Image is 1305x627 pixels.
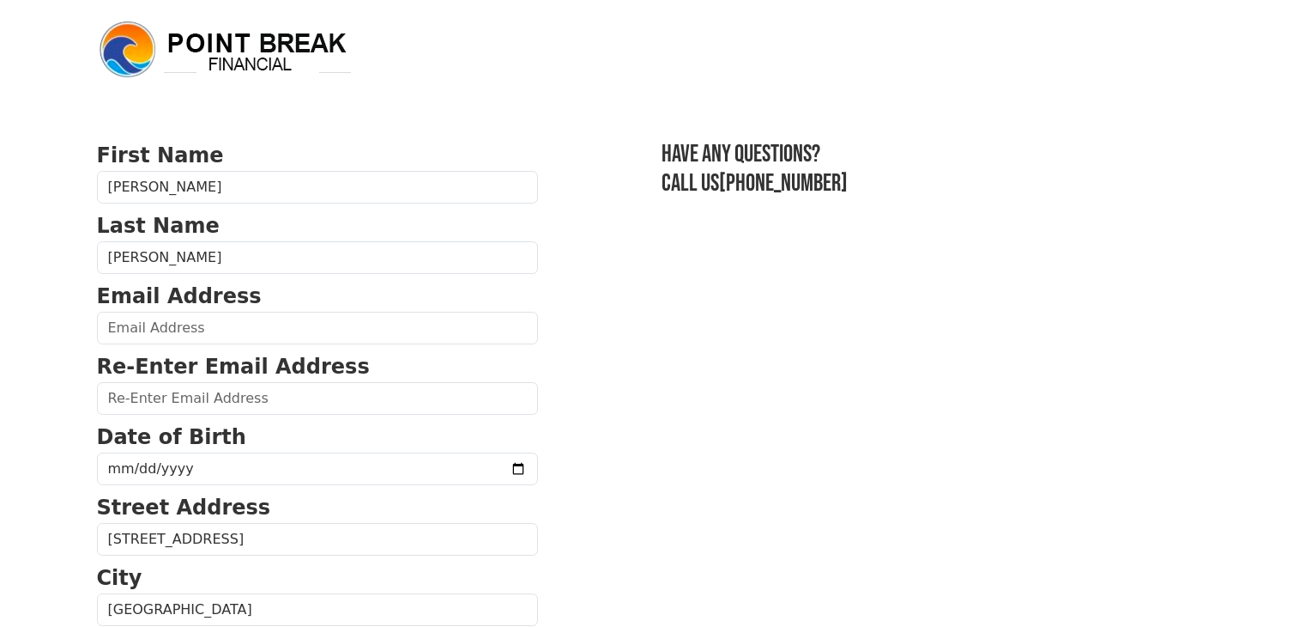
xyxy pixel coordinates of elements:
a: [PHONE_NUMBER] [719,169,848,198]
strong: Street Address [97,496,271,520]
h3: Have any questions? [662,140,1209,169]
h3: Call us [662,169,1209,198]
input: Street Address [97,523,538,556]
input: Re-Enter Email Address [97,382,538,415]
input: First Name [97,171,538,204]
strong: First Name [97,143,224,167]
strong: Re-Enter Email Address [97,355,370,379]
input: City [97,594,538,626]
input: Last Name [97,241,538,274]
strong: City [97,566,142,590]
input: Email Address [97,312,538,344]
img: logo.png [97,19,354,81]
strong: Last Name [97,214,220,238]
strong: Date of Birth [97,425,246,449]
strong: Email Address [97,284,262,308]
